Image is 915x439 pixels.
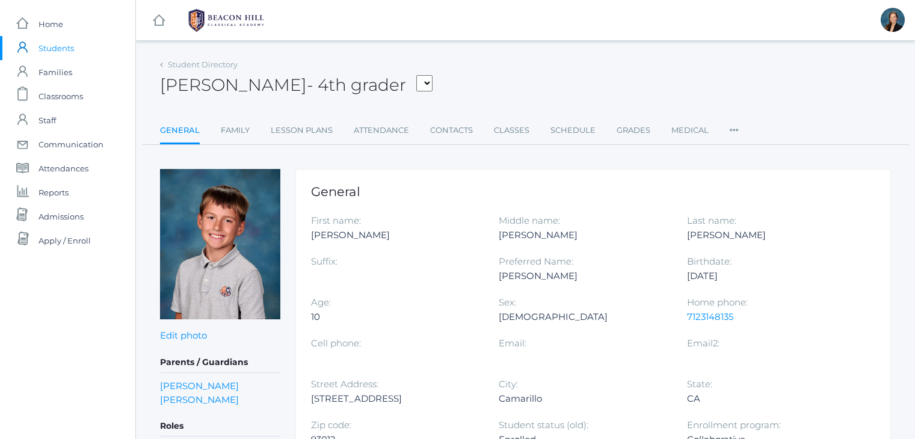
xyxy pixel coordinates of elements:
a: General [160,118,200,144]
a: Medical [671,118,709,143]
h5: Roles [160,416,280,437]
span: Students [39,36,74,60]
label: Birthdate: [687,256,732,267]
a: Edit photo [160,330,207,341]
a: 7123148135 [687,311,733,322]
a: [PERSON_NAME] [160,393,239,407]
a: Contacts [430,118,473,143]
a: Student Directory [168,60,238,69]
label: Preferred Name: [499,256,573,267]
label: Last name: [687,215,736,226]
img: 1_BHCALogos-05.png [181,5,271,35]
label: Email2: [687,337,719,349]
span: Communication [39,132,103,156]
label: Age: [311,296,331,308]
label: First name: [311,215,361,226]
a: [PERSON_NAME] [160,379,239,393]
label: Street Address: [311,378,378,390]
div: Allison Smith [881,8,905,32]
h2: [PERSON_NAME] [160,76,433,94]
span: Attendances [39,156,88,180]
div: [PERSON_NAME] [499,269,668,283]
div: Camarillo [499,391,668,406]
a: Schedule [550,118,596,143]
label: Suffix: [311,256,337,267]
div: [DATE] [687,269,857,283]
div: [STREET_ADDRESS] [311,391,481,406]
h1: General [311,185,875,198]
label: Zip code: [311,419,351,431]
label: Cell phone: [311,337,361,349]
div: CA [687,391,857,406]
a: Family [221,118,250,143]
label: Email: [499,337,526,349]
a: Attendance [354,118,409,143]
span: Classrooms [39,84,83,108]
a: Classes [494,118,529,143]
a: Grades [617,118,650,143]
div: [PERSON_NAME] [499,228,668,242]
label: State: [687,378,712,390]
img: James Turek [160,169,280,319]
div: [DEMOGRAPHIC_DATA] [499,310,668,324]
div: [PERSON_NAME] [687,228,857,242]
span: Apply / Enroll [39,229,91,253]
span: - 4th grader [307,75,406,95]
span: Staff [39,108,56,132]
div: [PERSON_NAME] [311,228,481,242]
span: Families [39,60,72,84]
label: Student status (old): [499,419,588,431]
span: Reports [39,180,69,204]
span: Admissions [39,204,84,229]
span: Home [39,12,63,36]
label: City: [499,378,518,390]
a: Lesson Plans [271,118,333,143]
label: Enrollment program: [687,419,781,431]
h5: Parents / Guardians [160,352,280,373]
label: Home phone: [687,296,748,308]
div: 10 [311,310,481,324]
label: Middle name: [499,215,560,226]
label: Sex: [499,296,516,308]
